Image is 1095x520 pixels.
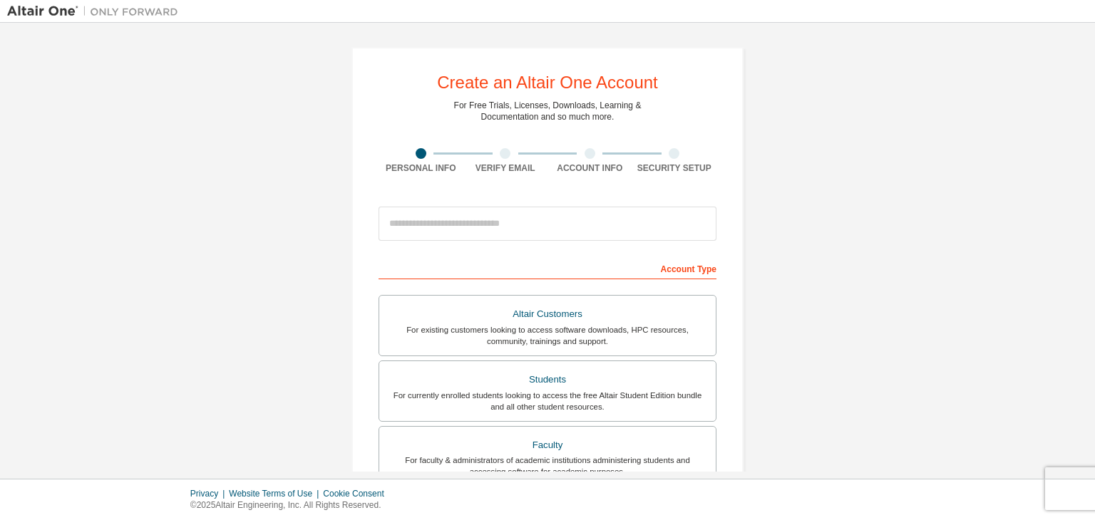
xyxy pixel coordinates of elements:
[190,488,229,499] div: Privacy
[454,100,642,123] div: For Free Trials, Licenses, Downloads, Learning & Documentation and so much more.
[379,162,463,174] div: Personal Info
[379,256,716,279] div: Account Type
[7,4,185,19] img: Altair One
[388,435,707,455] div: Faculty
[632,162,717,174] div: Security Setup
[190,499,393,511] p: © 2025 Altair Engineering, Inc. All Rights Reserved.
[229,488,323,499] div: Website Terms of Use
[323,488,392,499] div: Cookie Consent
[388,370,707,390] div: Students
[388,454,707,477] div: For faculty & administrators of academic institutions administering students and accessing softwa...
[437,74,658,91] div: Create an Altair One Account
[388,324,707,347] div: For existing customers looking to access software downloads, HPC resources, community, trainings ...
[463,162,548,174] div: Verify Email
[388,390,707,412] div: For currently enrolled students looking to access the free Altair Student Edition bundle and all ...
[547,162,632,174] div: Account Info
[388,304,707,324] div: Altair Customers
